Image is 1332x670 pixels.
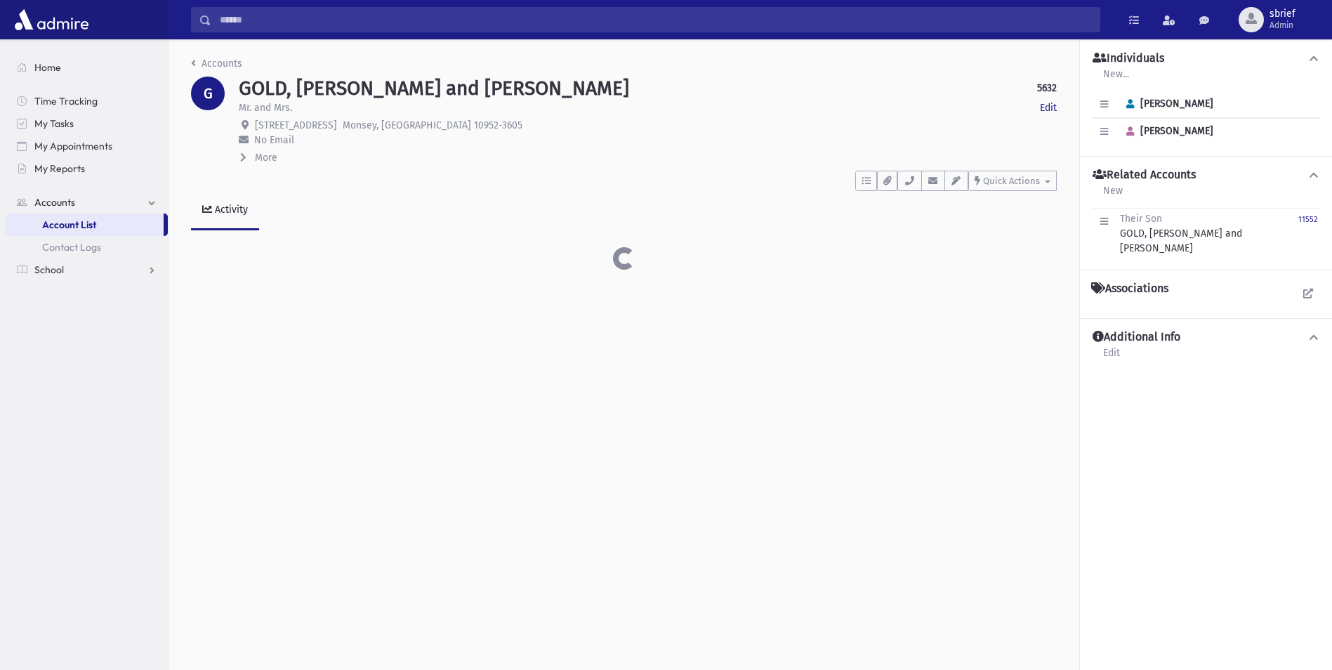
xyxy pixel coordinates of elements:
nav: breadcrumb [191,56,242,77]
a: Accounts [191,58,242,70]
span: Monsey, [GEOGRAPHIC_DATA] 10952-3605 [343,119,522,131]
h4: Additional Info [1093,330,1180,345]
h4: Individuals [1093,51,1164,66]
span: My Tasks [34,117,74,130]
span: My Reports [34,162,85,175]
a: My Reports [6,157,168,180]
button: Individuals [1091,51,1321,66]
button: More [239,150,279,165]
a: Time Tracking [6,90,168,112]
button: Related Accounts [1091,168,1321,183]
span: Accounts [34,196,75,209]
button: Quick Actions [968,171,1057,191]
span: School [34,263,64,276]
span: [PERSON_NAME] [1120,98,1213,110]
h1: GOLD, [PERSON_NAME] and [PERSON_NAME] [239,77,629,100]
input: Search [211,7,1100,32]
span: Quick Actions [983,176,1040,186]
img: AdmirePro [11,6,92,34]
a: Accounts [6,191,168,214]
a: Home [6,56,168,79]
span: My Appointments [34,140,112,152]
a: Edit [1040,100,1057,115]
span: Time Tracking [34,95,98,107]
h4: Related Accounts [1093,168,1196,183]
span: [PERSON_NAME] [1120,125,1213,137]
span: Their Son [1120,213,1162,225]
span: No Email [254,134,294,146]
a: New... [1102,66,1130,91]
div: GOLD, [PERSON_NAME] and [PERSON_NAME] [1120,211,1298,256]
span: sbrief [1270,8,1295,20]
a: School [6,258,168,281]
span: [STREET_ADDRESS] [255,119,337,131]
a: Activity [191,191,259,230]
a: Account List [6,214,164,236]
a: Edit [1102,345,1121,370]
div: Activity [212,204,248,216]
span: More [255,152,277,164]
span: Account List [42,218,96,231]
div: G [191,77,225,110]
p: Mr. and Mrs. [239,100,292,115]
span: Home [34,61,61,74]
a: My Tasks [6,112,168,135]
a: Contact Logs [6,236,168,258]
a: My Appointments [6,135,168,157]
button: Additional Info [1091,330,1321,345]
a: New [1102,183,1123,208]
small: 11552 [1298,215,1318,224]
span: Admin [1270,20,1295,31]
a: 11552 [1298,211,1318,256]
h4: Associations [1091,282,1168,296]
strong: 5632 [1037,81,1057,96]
span: Contact Logs [42,241,101,254]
